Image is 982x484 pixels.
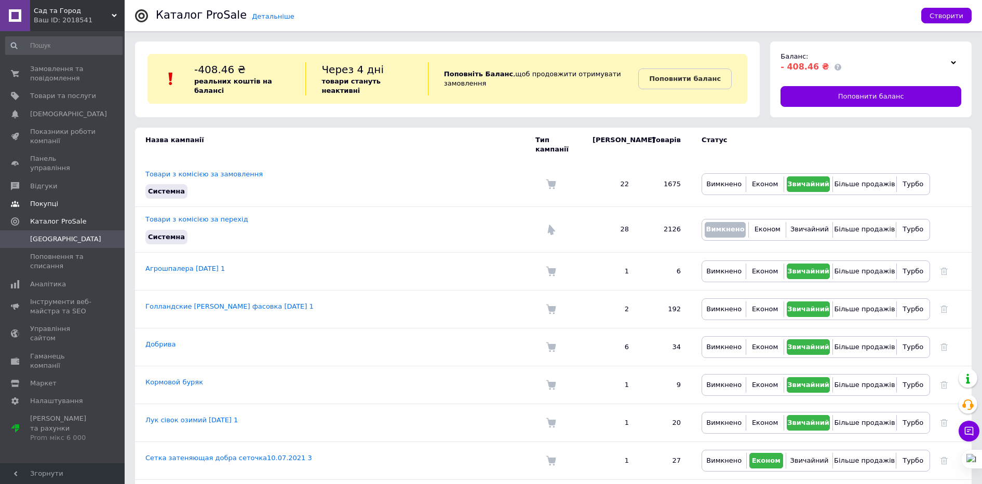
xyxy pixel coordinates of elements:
a: Видалити [940,343,948,351]
span: Поповнення та списання [30,252,96,271]
button: Більше продажів [836,415,893,431]
span: Більше продажів [834,305,895,313]
span: Звичайний [787,381,829,389]
span: Інструменти веб-майстра та SEO [30,297,96,316]
button: Звичайний [789,453,830,468]
span: Турбо [903,343,923,351]
button: Економ [749,415,781,431]
span: Звичайний [787,343,829,351]
img: Комісія за замовлення [546,179,556,189]
a: Видалити [940,381,948,389]
td: 28 [582,207,639,252]
td: 9 [639,366,691,404]
button: Турбо [899,176,927,192]
button: Вимкнено [705,453,744,468]
button: Економ [749,301,781,317]
button: Турбо [899,301,927,317]
div: Ваш ID: 2018541 [34,16,125,25]
button: Більше продажів [836,301,893,317]
span: Налаштування [30,396,83,406]
button: Більше продажів [836,339,893,355]
span: Відгуки [30,182,57,191]
span: Турбо [903,267,923,275]
button: Вимкнено [705,339,743,355]
span: Замовлення та повідомлення [30,64,96,83]
button: Більше продажів [836,377,893,393]
button: Вимкнено [705,377,743,393]
button: Турбо [899,339,927,355]
span: Маркет [30,379,57,388]
span: -408.46 ₴ [194,63,246,76]
td: Тип кампанії [535,128,582,162]
span: Більше продажів [834,381,895,389]
img: Комісія за замовлення [546,342,556,352]
img: :exclamation: [163,71,179,87]
a: Видалити [940,267,948,275]
a: Детальніше [252,12,294,20]
button: Звичайний [787,377,830,393]
div: Prom мікс 6 000 [30,433,96,442]
a: Товари з комісією за перехід [145,215,248,223]
td: 1 [582,404,639,441]
button: Звичайний [787,264,830,279]
td: Назва кампанії [135,128,535,162]
span: Управління сайтом [30,324,96,343]
b: товари стануть неактивні [321,77,381,94]
span: Звичайний [790,225,829,233]
span: Товари та послуги [30,91,96,101]
span: [GEOGRAPHIC_DATA] [30,234,101,244]
button: Економ [749,377,781,393]
span: Поповнити баланс [838,92,904,101]
span: Гаманець компанії [30,352,96,370]
span: Турбо [903,180,923,188]
span: Аналітика [30,280,66,289]
a: Видалити [940,305,948,313]
span: Системна [148,187,185,195]
button: Вимкнено [705,222,746,238]
span: Створити [930,12,963,20]
span: Баланс: [781,52,808,60]
button: Вимкнено [705,415,743,431]
button: Вимкнено [705,301,743,317]
span: Більше продажів [834,180,895,188]
a: Поповнити баланс [638,68,732,89]
span: Каталог ProSale [30,217,86,226]
span: Звичайний [787,305,829,313]
span: Панель управління [30,154,96,173]
td: Статус [691,128,930,162]
a: Поповнити баланс [781,86,961,107]
span: Вимкнено [706,381,742,389]
span: [DEMOGRAPHIC_DATA] [30,109,107,119]
button: Чат з покупцем [959,421,979,441]
span: Звичайний [787,419,829,426]
img: Комісія за замовлення [546,455,556,466]
td: 6 [582,328,639,366]
span: Більше продажів [834,343,895,351]
td: 1675 [639,162,691,207]
span: Економ [752,305,778,313]
span: Системна [148,233,185,241]
b: реальних коштів на балансі [194,77,272,94]
b: Поповніть Баланс [444,70,513,78]
button: Більше продажів [836,453,893,468]
button: Більше продажів [836,264,893,279]
div: Каталог ProSale [156,10,247,21]
span: Турбо [903,457,923,464]
button: Звичайний [787,339,830,355]
a: Товари з комісією за замовлення [145,170,263,178]
img: Комісія за перехід [546,225,556,235]
td: 20 [639,404,691,441]
span: [PERSON_NAME] та рахунки [30,414,96,442]
button: Турбо [899,222,927,238]
button: Звичайний [787,301,830,317]
input: Пошук [5,36,123,55]
span: Економ [752,457,781,464]
span: Більше продажів [834,267,895,275]
a: Сетка затеняющая добра сеточка10.07.2021 3 [145,454,312,462]
span: Вимкнено [706,457,742,464]
span: Вимкнено [706,180,742,188]
span: Економ [752,267,778,275]
td: 1 [582,441,639,479]
div: , щоб продовжити отримувати замовлення [428,62,638,95]
button: Більше продажів [836,222,893,238]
